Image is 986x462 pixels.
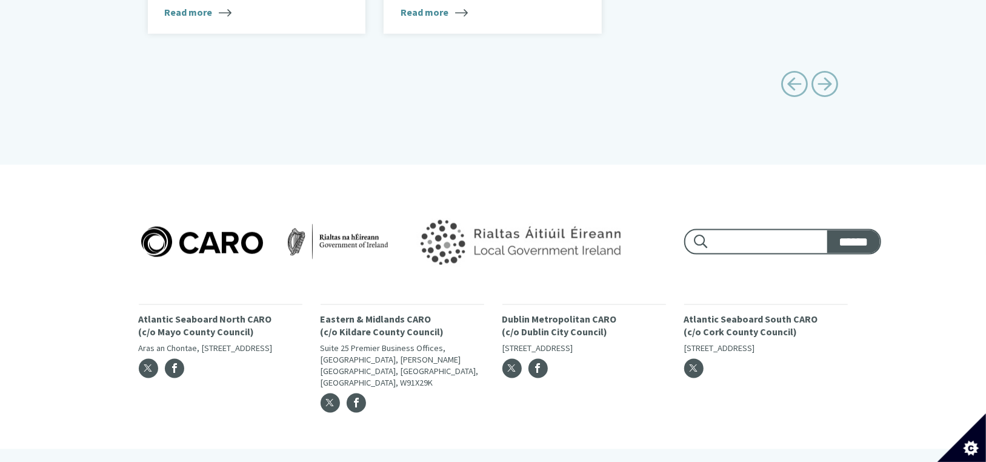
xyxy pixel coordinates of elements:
[528,359,548,378] a: Facebook
[684,343,848,354] p: [STREET_ADDRESS]
[139,359,158,378] a: Twitter
[321,393,340,413] a: Twitter
[321,313,484,338] p: Eastern & Midlands CARO (c/o Kildare County Council)
[139,313,302,338] p: Atlantic Seaboard North CARO (c/o Mayo County Council)
[165,359,184,378] a: Facebook
[502,359,522,378] a: Twitter
[347,393,366,413] a: Facebook
[139,343,302,354] p: Aras an Chontae, [STREET_ADDRESS]
[321,343,484,388] p: Suite 25 Premier Business Offices, [GEOGRAPHIC_DATA], [PERSON_NAME][GEOGRAPHIC_DATA], [GEOGRAPHIC...
[781,66,808,107] a: Previous page
[684,313,848,338] p: Atlantic Seaboard South CARO (c/o Cork County Council)
[502,313,666,338] p: Dublin Metropolitan CARO (c/o Dublin City Council)
[164,5,232,19] span: Read more
[139,224,391,259] img: Caro logo
[502,343,666,354] p: [STREET_ADDRESS]
[684,359,704,378] a: Twitter
[938,413,986,462] button: Set cookie preferences
[393,204,645,280] img: Government of Ireland logo
[401,5,468,19] span: Read more
[811,66,839,107] a: Next page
